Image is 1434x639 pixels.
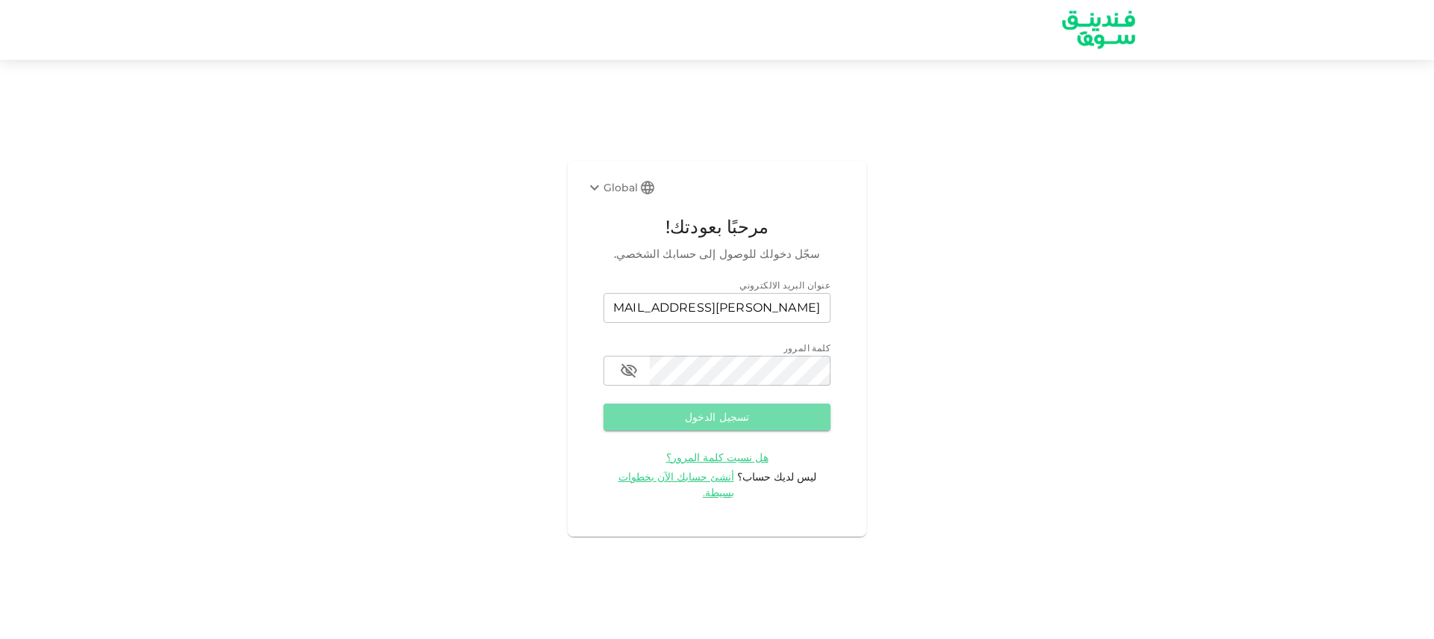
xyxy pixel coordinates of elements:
[1043,1,1155,58] img: logo
[586,179,638,197] div: Global
[1055,1,1143,58] a: logo
[666,450,769,464] a: هل نسيت كلمة المرور؟
[737,470,816,484] span: ليس لديك حساب؟
[739,280,831,291] span: عنوان البريد الالكتروني
[618,470,735,499] span: أنشئ حسابك الآن بخطوات بسيطة.
[783,342,831,354] span: كلمة المرور
[603,404,831,430] button: تسجيل الدخول
[603,213,831,241] span: مرحبًا بعودتك!
[650,356,831,386] input: password
[603,245,831,263] span: سجّل دخولك للوصول إلى حسابك الشخصي.
[603,293,831,323] input: email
